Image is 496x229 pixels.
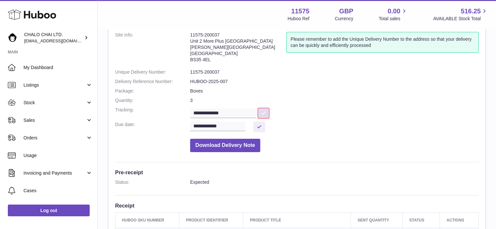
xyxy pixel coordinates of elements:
img: Chalo@chalocompany.com [8,33,18,43]
span: [EMAIL_ADDRESS][DOMAIN_NAME] [24,38,96,43]
span: Stock [23,100,86,106]
dd: Expected [190,179,479,185]
div: Currency [335,16,353,22]
span: 0.00 [388,7,400,16]
span: Usage [23,152,93,159]
dd: 3 [190,97,479,104]
dd: HUBOO-2025-007 [190,79,479,85]
span: My Dashboard [23,64,93,71]
strong: GBP [339,7,353,16]
dt: Unique Delivery Number: [115,69,190,75]
th: Sent Quantity [351,212,402,228]
th: Huboo SKU Number [115,212,179,228]
th: Actions [440,212,479,228]
dt: Due date: [115,122,190,132]
span: Cases [23,188,93,194]
span: Listings [23,82,86,88]
strong: 11575 [291,7,309,16]
address: 11575-200037 Unit 2 More Plus [GEOGRAPHIC_DATA] [PERSON_NAME][GEOGRAPHIC_DATA] [GEOGRAPHIC_DATA] ... [190,32,286,66]
h3: Receipt [115,202,479,209]
dt: Status: [115,179,190,185]
th: Product title [243,212,351,228]
dt: Package: [115,88,190,94]
span: 516.25 [461,7,481,16]
a: 516.25 AVAILABLE Stock Total [433,7,488,22]
dd: Boxes [190,88,479,94]
span: Total sales [379,16,408,22]
div: Please remember to add the Unique Delivery Number to the address so that your delivery can be qui... [286,32,479,53]
h3: Pre-receipt [115,169,479,176]
span: AVAILABLE Stock Total [433,16,488,22]
div: CHALO CHAI LTD. [24,32,83,44]
div: Huboo Ref [288,16,309,22]
th: Product Identifier [179,212,243,228]
dt: Delivery Reference Number: [115,79,190,85]
dd: 11575-200037 [190,69,479,75]
a: Log out [8,205,90,216]
span: Orders [23,135,86,141]
th: Status [402,212,440,228]
dt: Tracking: [115,107,190,118]
button: Download Delivery Note [190,139,260,152]
dt: Quantity: [115,97,190,104]
span: Sales [23,117,86,123]
a: 0.00 Total sales [379,7,408,22]
span: Invoicing and Payments [23,170,86,176]
dt: Site Info: [115,32,190,66]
